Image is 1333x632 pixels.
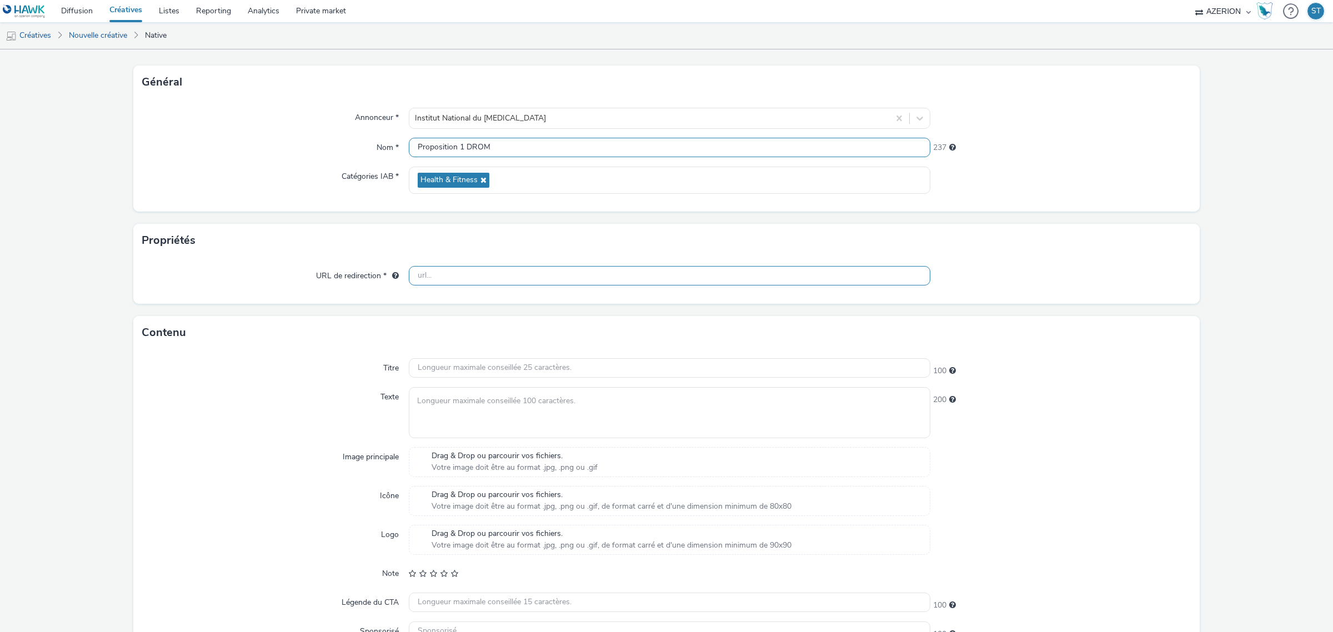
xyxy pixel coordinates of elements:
[420,175,478,185] span: Health & Fitness
[933,142,946,153] span: 237
[350,108,403,123] label: Annonceur *
[337,167,403,182] label: Catégories IAB *
[949,142,956,153] div: 255 caractères maximum
[1311,3,1321,19] div: ST
[409,358,930,378] input: Longueur maximale conseillée 25 caractères.
[1256,2,1277,20] a: Hawk Academy
[949,394,956,405] div: Longueur maximale conseillée 100 caractères.
[933,600,946,611] span: 100
[949,600,956,611] div: Longueur maximale conseillée 15 caractères.
[142,74,182,91] h3: Général
[312,266,403,282] label: URL de redirection *
[63,22,133,49] a: Nouvelle créative
[432,528,791,539] span: Drag & Drop ou parcourir vos fichiers.
[375,486,403,501] label: Icône
[409,266,930,285] input: url...
[432,462,598,473] span: Votre image doit être au format .jpg, .png ou .gif
[933,365,946,377] span: 100
[372,138,403,153] label: Nom *
[337,593,403,608] label: Légende du CTA
[142,232,196,249] h3: Propriétés
[142,324,186,341] h3: Contenu
[1256,2,1273,20] img: Hawk Academy
[338,447,403,463] label: Image principale
[6,31,17,42] img: mobile
[949,365,956,377] div: Longueur maximale conseillée 25 caractères.
[378,564,403,579] label: Note
[379,358,403,374] label: Titre
[3,4,46,18] img: undefined Logo
[432,540,791,551] span: Votre image doit être au format .jpg, .png ou .gif, de format carré et d'une dimension minimum de...
[432,501,791,512] span: Votre image doit être au format .jpg, .png ou .gif, de format carré et d'une dimension minimum de...
[377,525,403,540] label: Logo
[933,394,946,405] span: 200
[387,270,399,282] div: L'URL de redirection sera utilisée comme URL de validation avec certains SSP et ce sera l'URL de ...
[432,450,598,462] span: Drag & Drop ou parcourir vos fichiers.
[376,387,403,403] label: Texte
[139,22,172,49] a: Native
[409,138,930,157] input: Nom
[409,593,930,612] input: Longueur maximale conseillée 15 caractères.
[432,489,791,500] span: Drag & Drop ou parcourir vos fichiers.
